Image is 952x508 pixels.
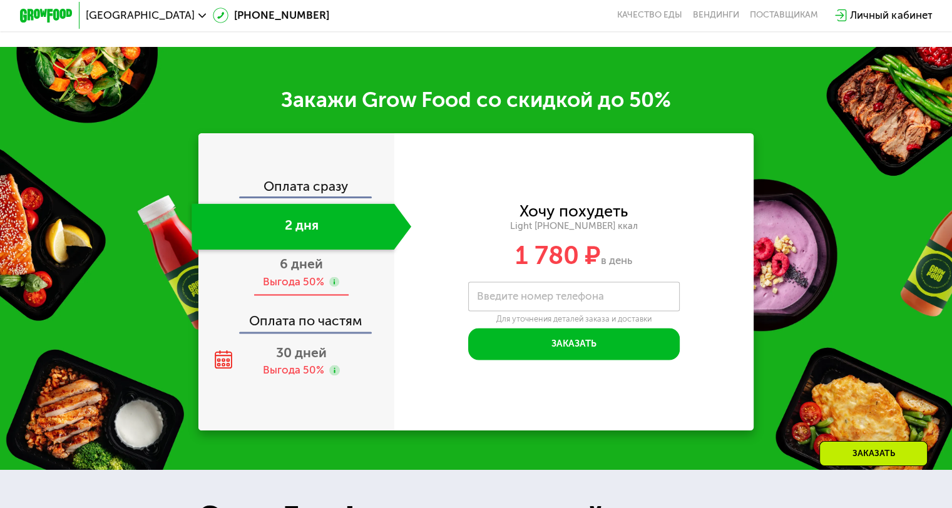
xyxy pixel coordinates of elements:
[819,441,928,466] div: Заказать
[263,363,324,377] div: Выгода 50%
[263,275,324,289] div: Выгода 50%
[200,180,394,196] div: Оплата сразу
[468,314,680,324] div: Для уточнения деталей заказа и доставки
[280,256,323,272] span: 6 дней
[693,10,739,21] a: Вендинги
[515,240,601,270] span: 1 780 ₽
[850,8,932,23] div: Личный кабинет
[477,293,604,300] label: Введите номер телефона
[86,10,195,21] span: [GEOGRAPHIC_DATA]
[750,10,818,21] div: поставщикам
[276,345,327,360] span: 30 дней
[617,10,682,21] a: Качество еды
[213,8,329,23] a: [PHONE_NUMBER]
[394,220,754,232] div: Light [PHONE_NUMBER] ккал
[200,301,394,332] div: Оплата по частям
[468,328,680,360] button: Заказать
[520,204,628,218] div: Хочу похудеть
[601,254,632,267] span: в день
